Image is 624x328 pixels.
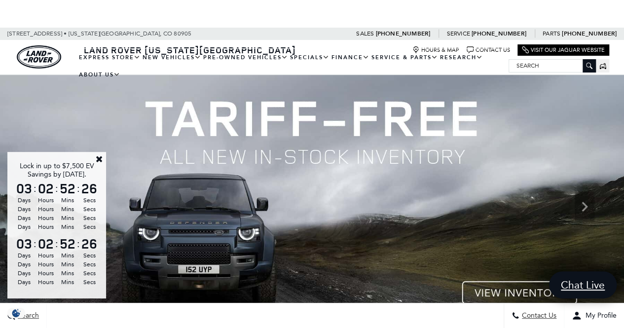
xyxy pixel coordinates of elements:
[37,278,55,287] span: Hours
[163,28,172,40] span: CO
[15,214,34,222] span: Days
[80,251,99,260] span: Secs
[370,49,439,66] a: Service & Parts
[15,222,34,231] span: Days
[58,182,77,195] span: 52
[80,222,99,231] span: Secs
[37,205,55,214] span: Hours
[522,46,605,54] a: Visit Our Jaguar Website
[330,49,370,66] a: Finance
[582,312,617,320] span: My Profile
[34,181,37,196] span: :
[509,60,595,72] input: Search
[77,236,80,251] span: :
[412,46,459,54] a: Hours & Map
[69,28,162,40] span: [US_STATE][GEOGRAPHIC_DATA],
[58,269,77,278] span: Mins
[78,66,121,83] a: About Us
[17,45,61,69] img: Land Rover
[439,49,484,66] a: Research
[7,30,191,37] a: [STREET_ADDRESS] • [US_STATE][GEOGRAPHIC_DATA], CO 80905
[55,181,58,196] span: :
[37,260,55,269] span: Hours
[20,162,94,179] span: Lock in up to $7,500 EV Savings by [DATE].
[55,236,58,251] span: :
[564,303,624,328] button: Open user profile menu
[78,49,509,83] nav: Main Navigation
[58,214,77,222] span: Mins
[80,269,99,278] span: Secs
[58,260,77,269] span: Mins
[80,260,99,269] span: Secs
[7,28,67,40] span: [STREET_ADDRESS] •
[80,278,99,287] span: Secs
[15,251,34,260] span: Days
[17,45,61,69] a: land-rover
[37,237,55,251] span: 02
[80,205,99,214] span: Secs
[543,30,560,37] span: Parts
[556,278,610,292] span: Chat Live
[174,28,191,40] span: 80905
[80,196,99,205] span: Secs
[467,46,510,54] a: Contact Us
[95,154,104,163] a: Close
[562,30,617,37] a: [PHONE_NUMBER]
[58,196,77,205] span: Mins
[80,237,99,251] span: 26
[5,308,28,318] img: Opt-Out Icon
[15,182,34,195] span: 03
[58,237,77,251] span: 52
[84,44,296,56] span: Land Rover [US_STATE][GEOGRAPHIC_DATA]
[15,260,34,269] span: Days
[575,192,594,221] div: Next
[142,49,202,66] a: New Vehicles
[37,214,55,222] span: Hours
[15,237,34,251] span: 03
[289,49,330,66] a: Specials
[202,49,289,66] a: Pre-Owned Vehicles
[15,278,34,287] span: Days
[80,214,99,222] span: Secs
[37,269,55,278] span: Hours
[519,312,556,320] span: Contact Us
[15,196,34,205] span: Days
[37,222,55,231] span: Hours
[549,271,617,298] a: Chat Live
[77,181,80,196] span: :
[78,49,142,66] a: EXPRESS STORE
[80,182,99,195] span: 26
[37,251,55,260] span: Hours
[58,251,77,260] span: Mins
[15,269,34,278] span: Days
[37,196,55,205] span: Hours
[58,205,77,214] span: Mins
[472,30,526,37] a: [PHONE_NUMBER]
[58,278,77,287] span: Mins
[15,205,34,214] span: Days
[78,44,302,56] a: Land Rover [US_STATE][GEOGRAPHIC_DATA]
[5,308,28,318] section: Click to Open Cookie Consent Modal
[37,182,55,195] span: 02
[58,222,77,231] span: Mins
[34,236,37,251] span: :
